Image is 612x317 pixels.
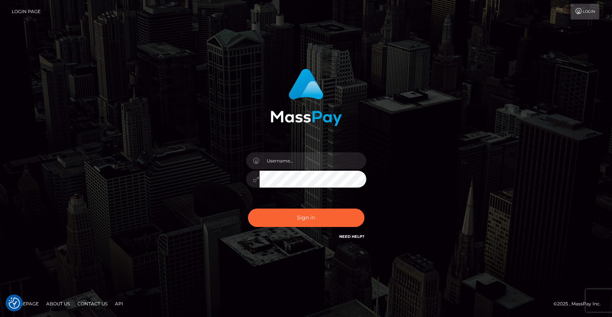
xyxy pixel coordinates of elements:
a: Need Help? [339,234,364,239]
a: Homepage [8,298,42,309]
a: Contact Us [74,298,110,309]
a: Login [571,4,599,20]
input: Username... [260,152,366,169]
button: Sign in [248,209,364,227]
a: Login Page [12,4,41,20]
button: Consent Preferences [9,297,20,309]
div: © 2025 , MassPay Inc. [553,300,606,308]
img: MassPay Login [270,69,342,126]
a: API [112,298,126,309]
a: About Us [43,298,73,309]
img: Revisit consent button [9,297,20,309]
